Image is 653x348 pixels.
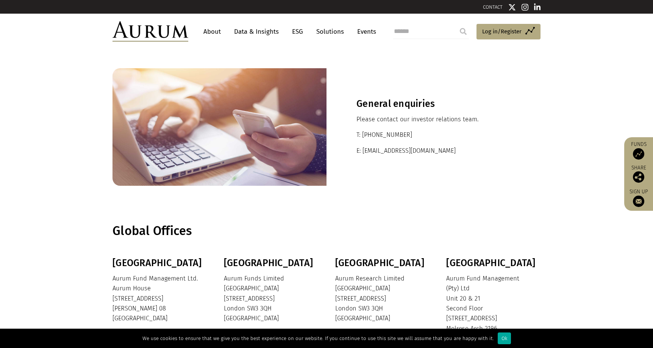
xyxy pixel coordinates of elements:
input: Submit [456,24,471,39]
img: Aurum [112,21,188,42]
a: About [200,25,225,39]
a: Events [353,25,376,39]
h3: [GEOGRAPHIC_DATA] [112,257,205,269]
div: Ok [498,332,511,344]
img: Twitter icon [508,3,516,11]
a: Data & Insights [230,25,283,39]
p: Please contact our investor relations team. [356,114,511,124]
h3: [GEOGRAPHIC_DATA] [335,257,428,269]
a: Sign up [628,188,649,207]
a: Funds [628,141,649,160]
a: Solutions [312,25,348,39]
a: CONTACT [483,4,503,10]
a: Log in/Register [476,24,541,40]
h3: General enquiries [356,98,511,110]
p: Aurum Funds Limited [GEOGRAPHIC_DATA] [STREET_ADDRESS] London SW3 3QH [GEOGRAPHIC_DATA] [224,274,316,324]
p: Aurum Research Limited [GEOGRAPHIC_DATA] [STREET_ADDRESS] London SW3 3QH [GEOGRAPHIC_DATA] [335,274,428,324]
p: Aurum Fund Management (Pty) Ltd Unit 20 & 21 Second Floor [STREET_ADDRESS] Melrose Arch 2196 [GEO... [446,274,539,344]
img: Instagram icon [522,3,528,11]
img: Linkedin icon [534,3,541,11]
h3: [GEOGRAPHIC_DATA] [446,257,539,269]
span: Log in/Register [482,27,522,36]
p: E: [EMAIL_ADDRESS][DOMAIN_NAME] [356,146,511,156]
h1: Global Offices [112,224,539,238]
img: Share this post [633,171,644,183]
p: T: [PHONE_NUMBER] [356,130,511,140]
div: Share [628,165,649,183]
p: Aurum Fund Management Ltd. Aurum House [STREET_ADDRESS] [PERSON_NAME] 08 [GEOGRAPHIC_DATA] [112,274,205,324]
a: ESG [288,25,307,39]
img: Access Funds [633,148,644,160]
h3: [GEOGRAPHIC_DATA] [224,257,316,269]
img: Sign up to our newsletter [633,196,644,207]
